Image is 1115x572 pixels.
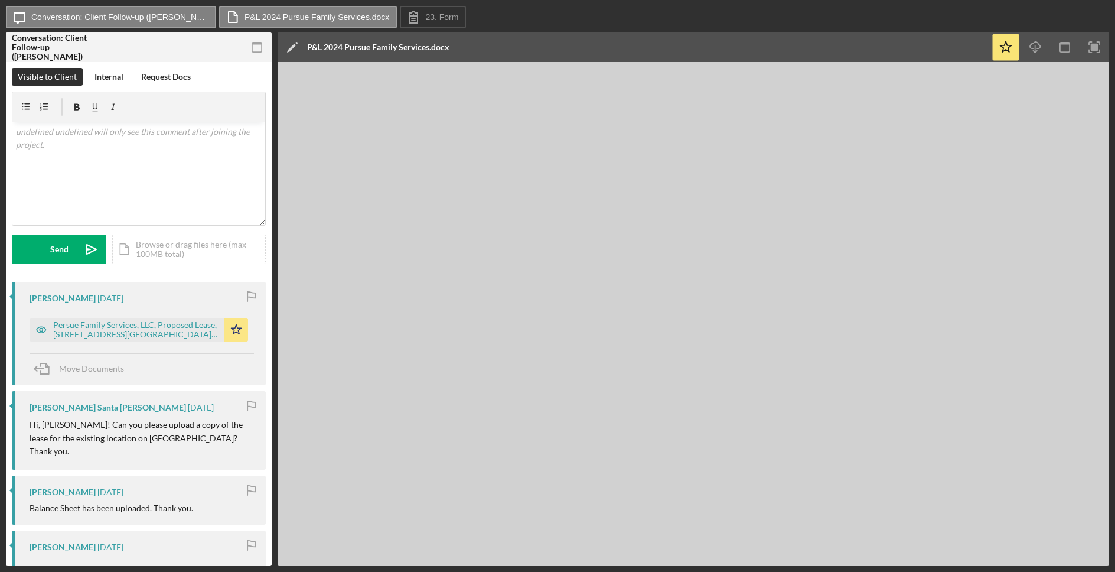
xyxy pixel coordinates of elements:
label: Conversation: Client Follow-up ([PERSON_NAME]) [31,12,208,22]
button: Visible to Client [12,68,83,86]
button: Move Documents [30,354,136,383]
div: Internal [94,68,123,86]
button: Persue Family Services, LLC, Proposed Lease, [STREET_ADDRESS][GEOGRAPHIC_DATA], [DATE] - Copy.pdf [30,318,248,342]
label: 23. Form [425,12,458,22]
div: P&L 2024 Pursue Family Services.docx [307,43,449,52]
p: Hi, [PERSON_NAME]! Can you please upload a copy of the lease for the existing location on [GEOGRA... [30,418,254,458]
div: [PERSON_NAME] [30,487,96,497]
button: Send [12,235,106,264]
div: Visible to Client [18,68,77,86]
time: 2025-08-19 13:28 [97,294,123,303]
div: Persue Family Services, LLC, Proposed Lease, [STREET_ADDRESS][GEOGRAPHIC_DATA], [DATE] - Copy.pdf [53,320,219,339]
div: [PERSON_NAME] Santa [PERSON_NAME] [30,403,186,412]
div: Balance Sheet has been uploaded. Thank you. [30,503,193,513]
iframe: Document Preview [278,62,1109,566]
button: Conversation: Client Follow-up ([PERSON_NAME]) [6,6,216,28]
div: [PERSON_NAME] [30,294,96,303]
button: 23. Form [400,6,466,28]
time: 2025-08-19 12:58 [188,403,214,412]
time: 2025-08-19 10:29 [97,542,123,552]
button: P&L 2024 Pursue Family Services.docx [219,6,397,28]
div: Conversation: Client Follow-up ([PERSON_NAME]) [12,33,94,61]
time: 2025-08-19 10:29 [97,487,123,497]
div: Send [50,235,69,264]
div: Request Docs [141,68,191,86]
button: Internal [89,68,129,86]
div: [PERSON_NAME] [30,542,96,552]
label: P&L 2024 Pursue Family Services.docx [244,12,389,22]
button: Request Docs [135,68,197,86]
span: Move Documents [59,363,124,373]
